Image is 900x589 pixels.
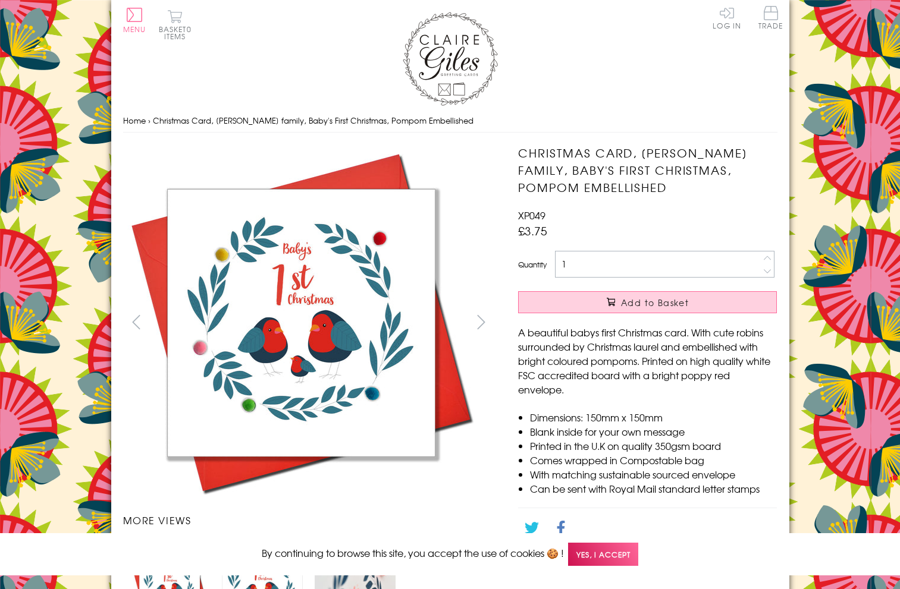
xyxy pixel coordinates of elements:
[530,439,777,453] li: Printed in the U.K on quality 350gsm board
[518,325,777,396] p: A beautiful babys first Christmas card. With cute robins surrounded by Christmas laurel and embel...
[518,222,547,239] span: £3.75
[713,6,741,29] a: Log In
[530,424,777,439] li: Blank inside for your own message
[530,481,777,496] li: Can be sent with Royal Mail standard letter stamps
[568,543,638,566] span: Yes, I accept
[518,144,777,196] h1: Christmas Card, [PERSON_NAME] family, Baby's First Christmas, Pompom Embellished
[148,115,150,126] span: ›
[153,115,473,126] span: Christmas Card, [PERSON_NAME] family, Baby's First Christmas, Pompom Embellished
[403,12,498,106] img: Claire Giles Greetings Cards
[530,410,777,424] li: Dimensions: 150mm x 150mm
[758,6,783,29] span: Trade
[494,144,851,501] img: Christmas Card, Robin family, Baby's First Christmas, Pompom Embellished
[159,10,192,40] button: Basket0 items
[621,297,689,308] span: Add to Basket
[518,291,777,313] button: Add to Basket
[518,259,547,270] label: Quantity
[530,453,777,467] li: Comes wrapped in Compostable bag
[123,24,146,34] span: Menu
[123,8,146,33] button: Menu
[123,513,495,527] h3: More views
[468,308,494,335] button: next
[123,308,150,335] button: prev
[123,115,146,126] a: Home
[123,109,777,133] nav: breadcrumbs
[518,208,545,222] span: XP049
[123,144,479,501] img: Christmas Card, Robin family, Baby's First Christmas, Pompom Embellished
[758,6,783,32] a: Trade
[164,24,192,42] span: 0 items
[530,467,777,481] li: With matching sustainable sourced envelope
